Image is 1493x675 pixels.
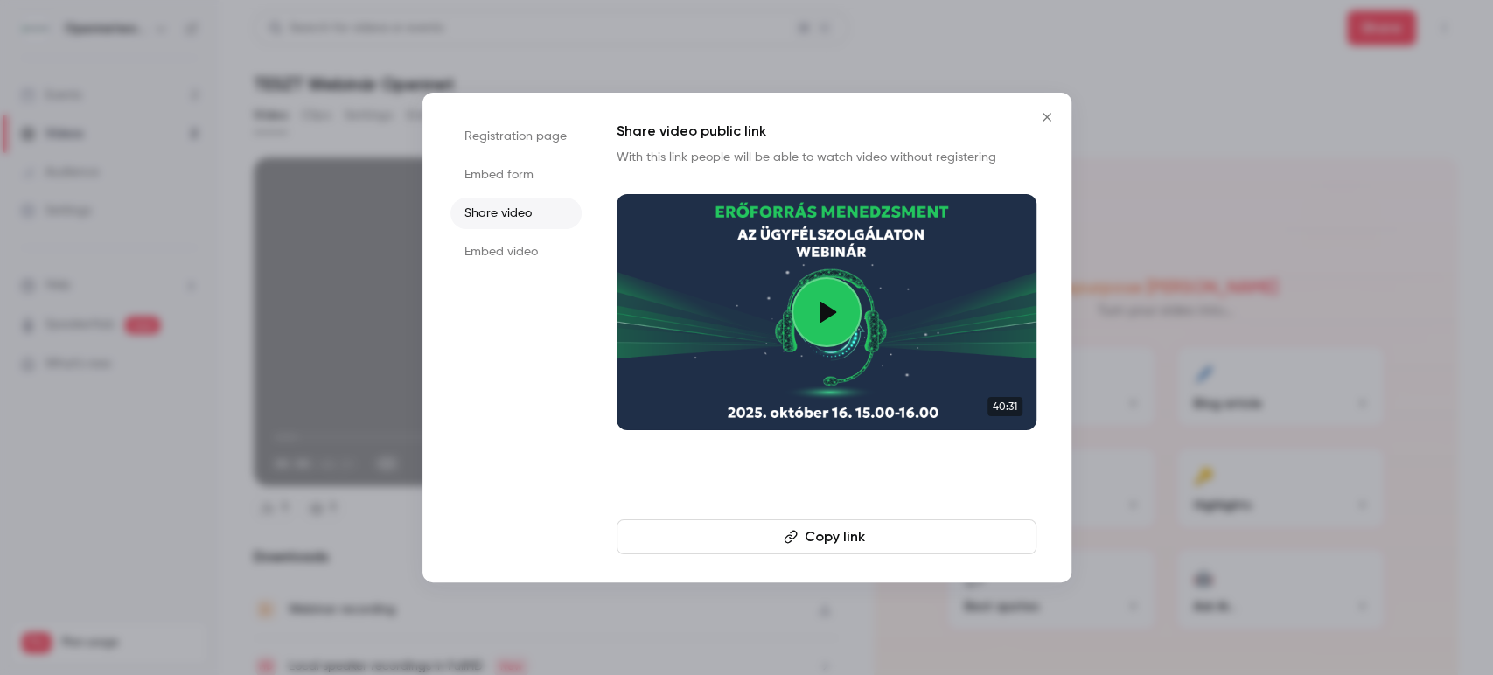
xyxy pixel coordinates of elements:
[450,236,582,268] li: Embed video
[617,121,1036,142] h1: Share video public link
[617,194,1036,430] a: 40:31
[617,519,1036,554] button: Copy link
[987,397,1022,416] span: 40:31
[1029,100,1064,135] button: Close
[617,149,1036,166] p: With this link people will be able to watch video without registering
[450,159,582,191] li: Embed form
[450,198,582,229] li: Share video
[450,121,582,152] li: Registration page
